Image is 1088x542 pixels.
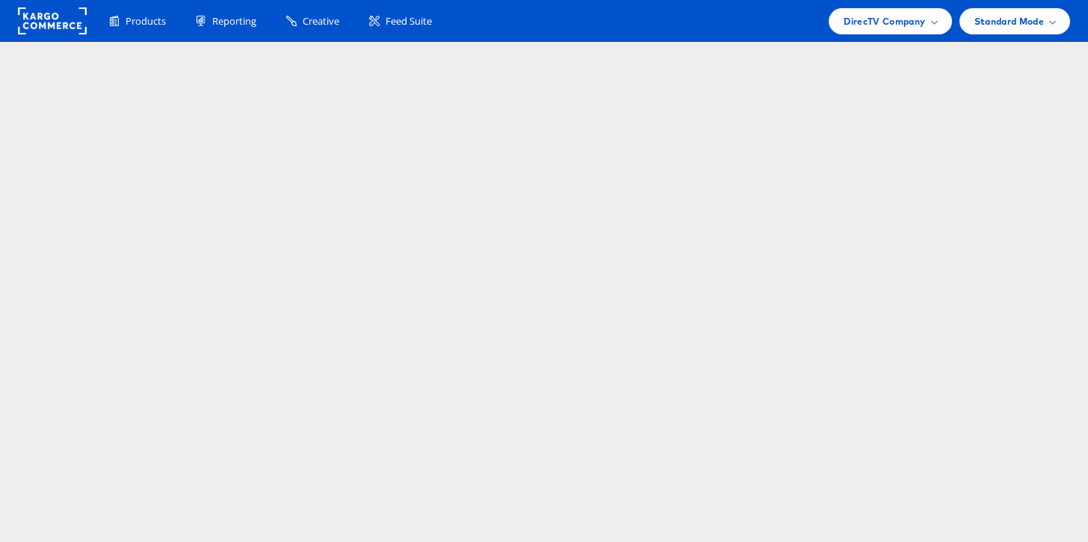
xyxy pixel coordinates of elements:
[844,13,925,29] span: DirecTV Company
[386,14,432,28] span: Feed Suite
[126,14,166,28] span: Products
[212,14,256,28] span: Reporting
[303,14,339,28] span: Creative
[974,13,1044,29] span: Standard Mode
